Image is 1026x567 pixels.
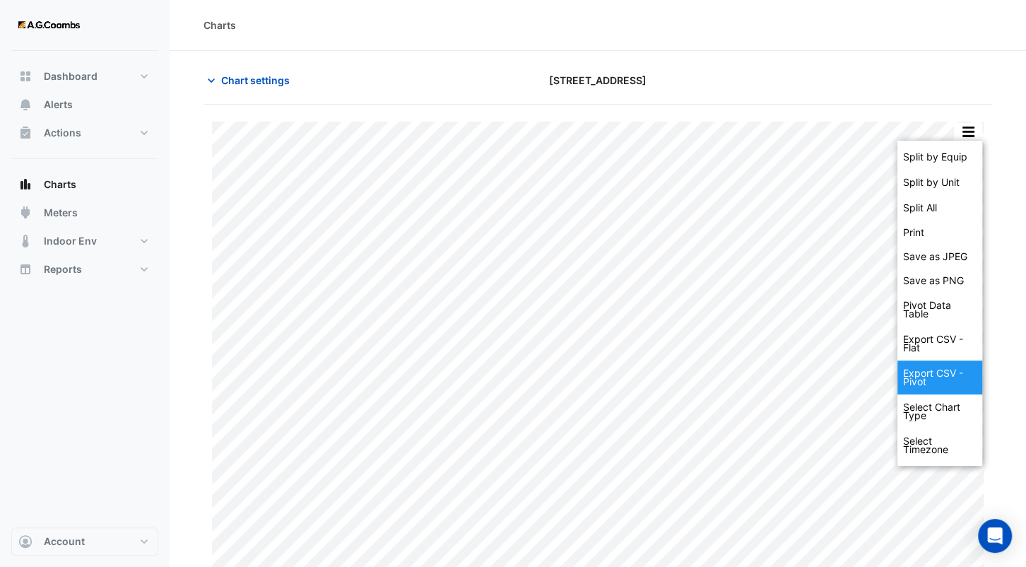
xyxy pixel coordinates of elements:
[897,394,982,428] div: Select Chart Type
[18,177,33,192] app-icon: Charts
[18,126,33,140] app-icon: Actions
[44,534,85,549] span: Account
[11,527,158,556] button: Account
[11,170,158,199] button: Charts
[897,269,982,293] div: Save as PNG
[897,361,982,394] div: Export CSV - Pivot
[954,123,982,141] button: More Options
[44,234,97,248] span: Indoor Env
[549,73,647,88] span: [STREET_ADDRESS]
[18,98,33,112] app-icon: Alerts
[18,206,33,220] app-icon: Meters
[897,221,982,245] div: Print
[44,262,82,276] span: Reports
[44,206,78,220] span: Meters
[44,98,73,112] span: Alerts
[44,126,81,140] span: Actions
[18,262,33,276] app-icon: Reports
[11,199,158,227] button: Meters
[17,11,81,40] img: Company Logo
[11,90,158,119] button: Alerts
[897,144,982,170] div: Data series of the same equipment displayed on the same chart, except for binary data
[978,519,1012,553] div: Open Intercom Messenger
[44,69,98,83] span: Dashboard
[11,119,158,147] button: Actions
[44,177,76,192] span: Charts
[897,428,982,462] div: Select Timezone
[18,234,33,248] app-icon: Indoor Env
[18,69,33,83] app-icon: Dashboard
[897,245,982,269] div: Save as JPEG
[204,68,299,93] button: Chart settings
[204,18,236,33] div: Charts
[897,293,982,327] div: Pivot Data Table
[11,62,158,90] button: Dashboard
[897,195,982,221] div: Each data series displayed its own chart, except alerts which are shown on top of non binary data...
[897,327,982,361] div: Export CSV - Flat
[11,255,158,283] button: Reports
[897,170,982,195] div: Data series of the same unit displayed on the same chart, except for binary data
[11,227,158,255] button: Indoor Env
[221,73,290,88] span: Chart settings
